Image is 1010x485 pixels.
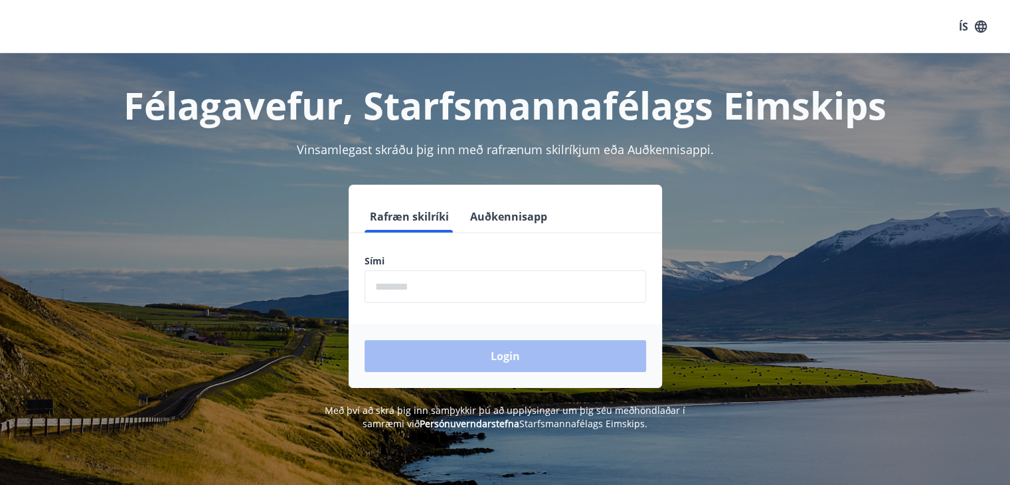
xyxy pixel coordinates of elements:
span: Með því að skrá þig inn samþykkir þú að upplýsingar um þig séu meðhöndlaðar í samræmi við Starfsm... [325,404,685,430]
button: Auðkennisapp [465,201,552,233]
button: Rafræn skilríki [365,201,454,233]
span: Vinsamlegast skráðu þig inn með rafrænum skilríkjum eða Auðkennisappi. [297,142,714,157]
a: Persónuverndarstefna [420,417,519,430]
label: Sími [365,254,646,268]
h1: Félagavefur, Starfsmannafélags Eimskips [43,80,968,130]
button: ÍS [952,15,994,39]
